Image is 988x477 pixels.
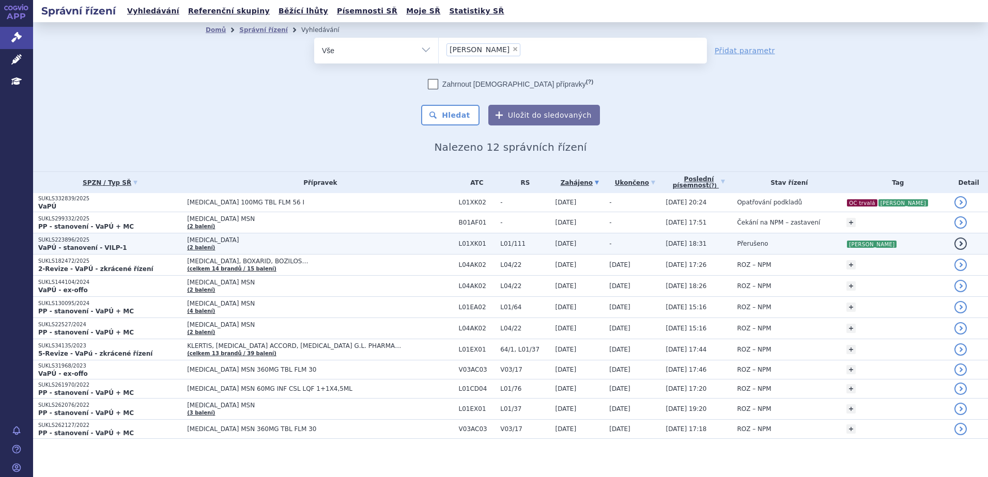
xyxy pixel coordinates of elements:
[555,366,577,373] span: [DATE]
[666,219,707,226] span: [DATE] 17:51
[846,260,856,269] a: +
[737,282,771,290] span: ROZ – NPM
[555,425,577,433] span: [DATE]
[38,176,182,190] a: SPZN / Typ SŘ
[500,240,550,247] span: L01/111
[954,403,967,415] a: detail
[737,261,771,268] span: ROZ – NPM
[846,384,856,393] a: +
[954,237,967,250] a: detail
[609,219,611,226] span: -
[459,199,496,206] span: L01XK02
[38,300,182,307] p: SUKLS130095/2024
[666,425,707,433] span: [DATE] 17:18
[954,196,967,209] a: detail
[846,424,856,434] a: +
[609,240,611,247] span: -
[459,261,496,268] span: L04AK02
[459,366,496,373] span: V03AC03
[187,300,445,307] span: [MEDICAL_DATA] MSN
[609,304,630,311] span: [DATE]
[450,46,510,53] span: [PERSON_NAME]
[609,282,630,290] span: [DATE]
[187,245,215,250] a: (2 balení)
[846,281,856,291] a: +
[555,405,577,412] span: [DATE]
[38,342,182,349] p: SUKLS34135/2023
[459,346,496,353] span: L01EX01
[500,405,550,412] span: L01/37
[38,389,134,396] strong: PP - stanovení - VaPÚ + MC
[459,425,496,433] span: V03AC03
[846,404,856,414] a: +
[182,172,453,193] th: Přípravek
[500,325,550,332] span: L04/22
[847,199,877,206] i: OC trvalá
[187,342,445,349] span: KLERTIS, [MEDICAL_DATA] ACCORD, [MEDICAL_DATA] G.L. PHARMA…
[609,325,630,332] span: [DATE]
[495,172,550,193] th: RS
[555,325,577,332] span: [DATE]
[841,172,949,193] th: Tag
[38,409,134,417] strong: PP - stanovení - VaPÚ + MC
[954,363,967,376] a: detail
[187,215,445,222] span: [MEDICAL_DATA] MSN
[954,216,967,229] a: detail
[446,4,507,18] a: Statistiky SŘ
[666,240,707,247] span: [DATE] 18:31
[38,402,182,409] p: SUKLS262076/2022
[38,215,182,222] p: SUKLS299332/2025
[187,385,445,392] span: [MEDICAL_DATA] MSN 60MG INF CSL LQF 1+1X4,5ML
[206,26,226,34] a: Domů
[500,199,550,206] span: -
[459,405,496,412] span: L01EX01
[187,410,215,416] a: (3 balení)
[500,366,550,373] span: V03/17
[737,304,771,311] span: ROZ – NPM
[187,224,215,229] a: (2 balení)
[38,321,182,328] p: SUKLS22527/2024
[737,199,802,206] span: Opatřování podkladů
[555,199,577,206] span: [DATE]
[187,329,215,335] a: (2 balení)
[187,425,445,433] span: [MEDICAL_DATA] MSN 360MG TBL FLM 30
[500,346,550,353] span: 64/1, L01/37
[459,385,496,392] span: L01CD04
[555,304,577,311] span: [DATE]
[187,279,445,286] span: [MEDICAL_DATA] MSN
[737,366,771,373] span: ROZ – NPM
[609,385,630,392] span: [DATE]
[38,195,182,202] p: SUKLS332839/2025
[555,219,577,226] span: [DATE]
[38,308,134,315] strong: PP - stanovení - VaPÚ + MC
[666,261,707,268] span: [DATE] 17:26
[500,304,550,311] span: L01/64
[187,366,445,373] span: [MEDICAL_DATA] MSN 360MG TBL FLM 30
[185,4,273,18] a: Referenční skupiny
[555,282,577,290] span: [DATE]
[500,385,550,392] span: L01/76
[555,346,577,353] span: [DATE]
[523,43,529,56] input: [PERSON_NAME]
[38,350,152,357] strong: 5-Revize - VaPú - zkrácené řízení
[38,329,134,336] strong: PP - stanovení - VaPÚ + MC
[459,325,496,332] span: L04AK02
[666,405,707,412] span: [DATE] 19:20
[275,4,331,18] a: Běžící lhůty
[666,304,707,311] span: [DATE] 15:16
[334,4,400,18] a: Písemnosti SŘ
[846,365,856,374] a: +
[500,261,550,268] span: L04/22
[847,241,897,248] i: [PERSON_NAME]
[949,172,988,193] th: Detail
[954,280,967,292] a: detail
[609,425,630,433] span: [DATE]
[38,236,182,244] p: SUKLS223896/2025
[666,172,732,193] a: Poslednípísemnost(?)
[737,325,771,332] span: ROZ – NPM
[555,176,605,190] a: Zahájeno
[666,325,707,332] span: [DATE] 15:16
[488,105,600,125] button: Uložit do sledovaných
[609,405,630,412] span: [DATE]
[38,223,134,230] strong: PP - stanovení - VaPÚ + MC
